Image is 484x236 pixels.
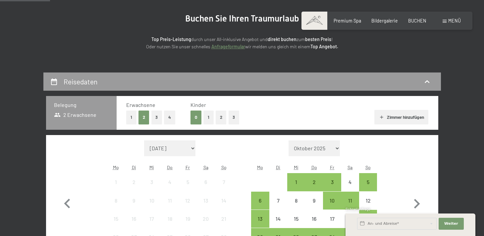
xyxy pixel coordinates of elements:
strong: direkt buchen [268,36,296,42]
div: 4 [162,179,178,196]
div: Anreise möglich [251,210,269,228]
p: durch unser All-inklusive Angebot und zum ! Oder nutzen Sie unser schnelles wir melden uns gleich... [96,36,388,51]
div: Anreise möglich [341,192,359,210]
div: Thu Sep 18 2025 [161,210,179,228]
div: 15 [108,216,124,233]
abbr: Sonntag [365,165,371,170]
div: Wed Oct 08 2025 [287,192,305,210]
div: 5 [180,179,196,196]
div: Sat Sep 20 2025 [197,210,215,228]
div: 8 [288,198,304,214]
div: Anreise nicht möglich [143,210,161,228]
div: Anreise nicht möglich [143,192,161,210]
abbr: Montag [113,165,119,170]
div: Anreise nicht möglich [287,210,305,228]
div: 9 [126,198,142,214]
abbr: Montag [257,165,263,170]
div: 9 [306,198,322,214]
div: 1 [108,179,124,196]
div: Anreise nicht möglich [341,210,359,228]
div: Anreise nicht möglich [197,192,215,210]
abbr: Donnerstag [311,165,317,170]
div: Anreise möglich [323,192,341,210]
button: 3 [151,111,162,124]
button: 1 [126,111,136,124]
div: 10 [324,198,340,214]
div: Anreise nicht möglich [215,192,233,210]
div: Fri Sep 12 2025 [179,192,197,210]
span: Buchen Sie Ihren Traumurlaub [185,14,299,24]
div: 11 [342,198,358,214]
abbr: Dienstag [276,165,280,170]
div: Fri Oct 17 2025 [323,210,341,228]
div: 1 [288,179,304,196]
div: Wed Sep 10 2025 [143,192,161,210]
div: 13 [252,216,268,233]
div: Thu Oct 02 2025 [305,173,323,191]
button: Weiter [439,218,464,230]
strong: Top Preis-Leistung [151,36,191,42]
div: 18 [342,216,358,233]
a: Anfrageformular [211,44,245,49]
a: BUCHEN [408,18,426,24]
div: Sat Oct 11 2025 [341,192,359,210]
div: Tue Oct 14 2025 [269,210,287,228]
div: 13 [197,198,214,214]
div: Sat Oct 04 2025 [341,173,359,191]
div: Sun Oct 12 2025 [359,192,377,210]
button: 2 [216,111,227,124]
div: Sun Sep 07 2025 [215,173,233,191]
a: Bildergalerie [371,18,398,24]
div: Anreise nicht möglich [215,210,233,228]
div: Anreise möglich [251,192,269,210]
div: Anreise nicht möglich [359,192,377,210]
div: Wed Sep 03 2025 [143,173,161,191]
div: 12 [360,198,376,214]
div: Anreise nicht möglich [287,192,305,210]
div: 11 [162,198,178,214]
div: Sat Sep 13 2025 [197,192,215,210]
div: Anreise nicht möglich [179,173,197,191]
button: 0 [190,111,201,124]
div: 6 [252,198,268,214]
div: Anreise nicht möglich [125,192,143,210]
div: Anreise nicht möglich [305,210,323,228]
div: Anreise nicht möglich [161,192,179,210]
abbr: Samstag [203,165,208,170]
div: Tue Sep 09 2025 [125,192,143,210]
div: Anreise nicht möglich [341,173,359,191]
div: 16 [126,216,142,233]
div: Sat Oct 18 2025 [341,210,359,228]
div: Sat Sep 06 2025 [197,173,215,191]
h3: Belegung [54,101,109,109]
div: 12 [180,198,196,214]
div: 20 [197,216,214,233]
div: Fri Sep 05 2025 [179,173,197,191]
strong: Top Angebot. [310,44,338,49]
div: Anreise nicht möglich [161,210,179,228]
div: 7 [270,198,287,214]
div: Sun Sep 21 2025 [215,210,233,228]
button: 4 [164,111,175,124]
div: Anreise nicht möglich [197,210,215,228]
div: 16 [306,216,322,233]
a: Premium Spa [334,18,361,24]
button: 3 [229,111,240,124]
div: 6 [197,179,214,196]
div: Anreise nicht möglich [305,192,323,210]
div: 3 [143,179,160,196]
div: 7 [215,179,232,196]
div: 14 [270,216,287,233]
abbr: Freitag [330,165,334,170]
div: 15 [288,216,304,233]
abbr: Donnerstag [167,165,173,170]
div: Tue Sep 02 2025 [125,173,143,191]
strong: besten Preis [305,36,331,42]
div: Anreise nicht möglich [107,173,125,191]
span: Schnellanfrage [346,207,370,211]
div: Anreise nicht möglich [125,210,143,228]
div: Anreise nicht möglich [107,192,125,210]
